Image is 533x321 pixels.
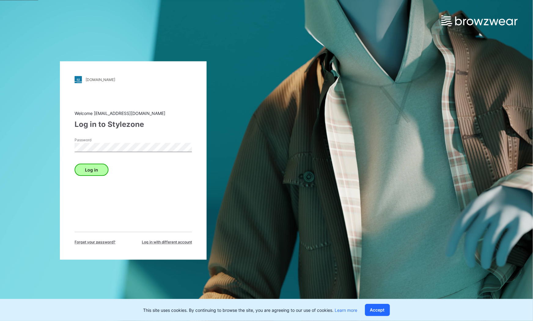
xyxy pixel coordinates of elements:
img: browzwear-logo.e42bd6dac1945053ebaf764b6aa21510.svg [441,15,518,26]
span: Log in with different account [142,240,192,245]
div: [DOMAIN_NAME] [86,77,115,82]
a: [DOMAIN_NAME] [75,76,192,83]
div: Log in to Stylezone [75,119,192,130]
label: Password [75,138,117,143]
a: Learn more [335,308,358,313]
img: stylezone-logo.562084cfcfab977791bfbf7441f1a819.svg [75,76,82,83]
div: Welcome [EMAIL_ADDRESS][DOMAIN_NAME] [75,110,192,117]
span: Forget your password? [75,240,116,245]
button: Accept [365,304,390,316]
p: This site uses cookies. By continuing to browse the site, you are agreeing to our use of cookies. [143,307,358,313]
button: Log in [75,164,108,176]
